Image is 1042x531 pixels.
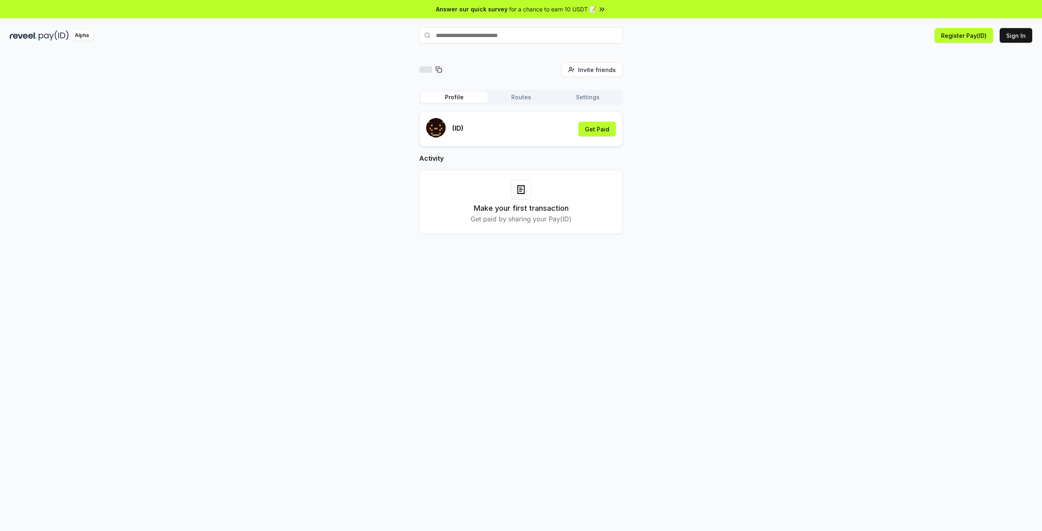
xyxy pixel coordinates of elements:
button: Profile [421,92,488,103]
button: Register Pay(ID) [935,28,993,43]
img: reveel_dark [10,31,37,41]
button: Settings [554,92,621,103]
button: Routes [488,92,554,103]
span: Answer our quick survey [436,5,508,13]
div: Alpha [70,31,93,41]
h3: Make your first transaction [474,203,569,214]
button: Get Paid [578,122,616,136]
span: Invite friends [578,66,616,74]
span: for a chance to earn 10 USDT 📝 [509,5,596,13]
img: pay_id [39,31,69,41]
p: (ID) [452,123,464,133]
p: Get paid by sharing your Pay(ID) [471,214,571,224]
button: Sign In [1000,28,1032,43]
button: Invite friends [561,62,623,77]
h2: Activity [419,153,623,163]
